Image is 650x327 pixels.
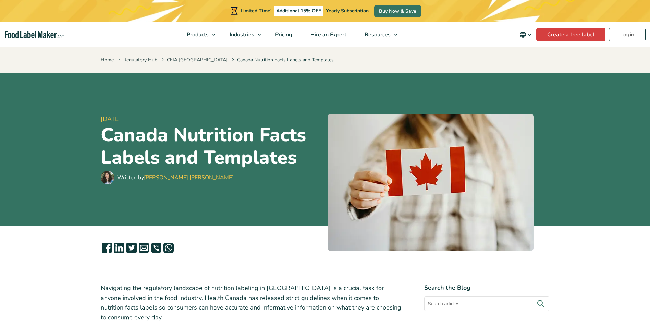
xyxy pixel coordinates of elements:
button: Change language [515,28,536,41]
span: [DATE] [101,114,322,124]
span: Additional 15% OFF [274,6,323,16]
a: Resources [356,22,401,47]
input: Search articles... [424,296,549,311]
a: Buy Now & Save [374,5,421,17]
span: Limited Time! [241,8,271,14]
span: Hire an Expert [308,31,347,38]
a: Products [178,22,219,47]
span: Canada Nutrition Facts Labels and Templates [231,57,334,63]
h4: Search the Blog [424,283,549,292]
h1: Canada Nutrition Facts Labels and Templates [101,124,322,169]
span: Yearly Subscription [326,8,369,14]
div: Written by [117,173,234,182]
span: Industries [228,31,255,38]
img: Maria Abi Hanna - Food Label Maker [101,171,114,184]
a: Regulatory Hub [123,57,157,63]
a: Login [609,28,646,41]
span: Products [185,31,209,38]
a: Food Label Maker homepage [5,31,65,39]
p: Navigating the regulatory landscape of nutrition labeling in [GEOGRAPHIC_DATA] is a crucial task ... [101,283,402,323]
span: Pricing [273,31,293,38]
a: [PERSON_NAME] [PERSON_NAME] [144,174,234,181]
a: Hire an Expert [302,22,354,47]
span: Resources [363,31,391,38]
a: Industries [221,22,265,47]
a: CFIA [GEOGRAPHIC_DATA] [167,57,228,63]
a: Home [101,57,114,63]
a: Create a free label [536,28,605,41]
a: Pricing [266,22,300,47]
